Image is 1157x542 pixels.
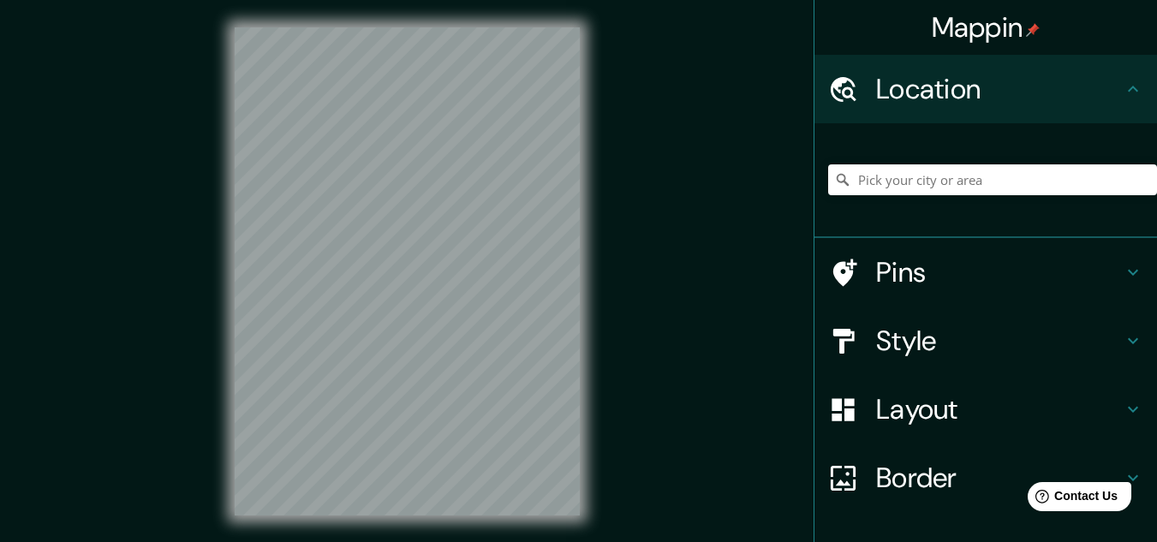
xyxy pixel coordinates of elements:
[876,392,1123,426] h4: Layout
[814,444,1157,512] div: Border
[876,72,1123,106] h4: Location
[876,255,1123,289] h4: Pins
[814,238,1157,307] div: Pins
[828,164,1157,195] input: Pick your city or area
[1026,23,1040,37] img: pin-icon.png
[876,461,1123,495] h4: Border
[235,27,580,515] canvas: Map
[876,324,1123,358] h4: Style
[814,55,1157,123] div: Location
[814,307,1157,375] div: Style
[1005,475,1138,523] iframe: Help widget launcher
[932,10,1041,45] h4: Mappin
[814,375,1157,444] div: Layout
